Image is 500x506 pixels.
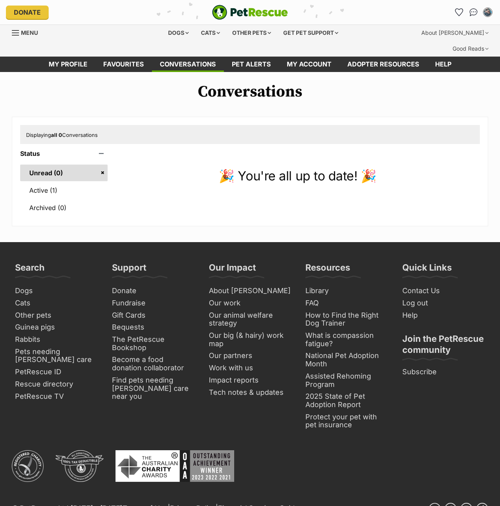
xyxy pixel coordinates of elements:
[26,132,98,138] span: Displaying Conversations
[51,132,62,138] strong: all 0
[206,309,295,330] a: Our animal welfare strategy
[163,25,194,41] div: Dogs
[12,346,101,366] a: Pets needing [PERSON_NAME] care
[206,297,295,309] a: Our work
[206,374,295,387] a: Impact reports
[12,390,101,403] a: PetRescue TV
[109,309,198,322] a: Gift Cards
[12,321,101,334] a: Guinea pigs
[116,167,480,186] p: 🎉 You're all up to date! 🎉
[227,25,277,41] div: Other pets
[12,309,101,322] a: Other pets
[302,309,391,330] a: How to Find the Right Dog Trainer
[20,165,108,181] a: Unread (0)
[427,57,459,72] a: Help
[12,297,101,309] a: Cats
[55,450,104,482] img: DGR
[20,150,108,157] header: Status
[112,262,146,278] h3: Support
[278,25,344,41] div: Get pet support
[302,297,391,309] a: FAQ
[402,333,485,360] h3: Join the PetRescue community
[12,285,101,297] a: Dogs
[399,309,488,322] a: Help
[195,25,225,41] div: Cats
[209,262,256,278] h3: Our Impact
[12,25,44,39] a: Menu
[399,297,488,309] a: Log out
[212,5,288,20] img: logo-e224e6f780fb5917bec1dbf3a21bbac754714ae5b6737aabdf751b685950b380.svg
[206,362,295,374] a: Work with us
[302,390,391,411] a: 2025 State of Pet Adoption Report
[402,262,452,278] h3: Quick Links
[416,25,494,41] div: About [PERSON_NAME]
[206,285,295,297] a: About [PERSON_NAME]
[152,57,224,72] a: conversations
[109,285,198,297] a: Donate
[12,378,101,390] a: Rescue directory
[302,370,391,390] a: Assisted Rehoming Program
[109,297,198,309] a: Fundraise
[20,199,108,216] a: Archived (0)
[206,330,295,350] a: Our big (& hairy) work map
[481,6,494,19] button: My account
[95,57,152,72] a: Favourites
[109,321,198,334] a: Bequests
[109,334,198,354] a: The PetRescue Bookshop
[20,182,108,199] a: Active (1)
[212,5,288,20] a: PetRescue
[109,354,198,374] a: Become a food donation collaborator
[302,330,391,350] a: What is compassion fatigue?
[302,411,391,431] a: Protect your pet with pet insurance
[109,374,198,403] a: Find pets needing [PERSON_NAME] care near you
[453,6,494,19] ul: Account quick links
[206,350,295,362] a: Our partners
[339,57,427,72] a: Adopter resources
[224,57,279,72] a: Pet alerts
[15,262,45,278] h3: Search
[305,262,350,278] h3: Resources
[41,57,95,72] a: My profile
[467,6,480,19] a: Conversations
[302,350,391,370] a: National Pet Adoption Month
[279,57,339,72] a: My account
[453,6,466,19] a: Favourites
[399,285,488,297] a: Contact Us
[302,285,391,297] a: Library
[116,450,234,482] img: Australian Charity Awards - Outstanding Achievement Winner 2023 - 2022 - 2021
[12,450,44,482] img: ACNC
[12,334,101,346] a: Rabbits
[447,41,494,57] div: Good Reads
[6,6,49,19] a: Donate
[484,8,492,16] img: Madison Boyce profile pic
[206,387,295,399] a: Tech notes & updates
[470,8,478,16] img: chat-41dd97257d64d25036548639549fe6c8038ab92f7586957e7f3b1b290dea8141.svg
[21,29,38,36] span: Menu
[399,366,488,378] a: Subscribe
[12,366,101,378] a: PetRescue ID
